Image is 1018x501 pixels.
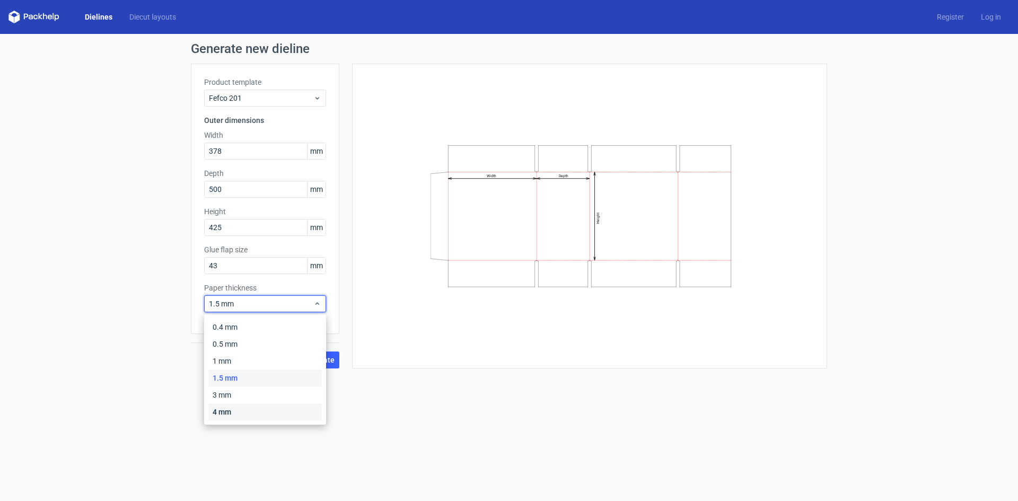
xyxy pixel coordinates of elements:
[209,93,313,103] span: Fefco 201
[596,213,600,224] text: Height
[204,206,326,217] label: Height
[208,386,322,403] div: 3 mm
[76,12,121,22] a: Dielines
[208,370,322,386] div: 1.5 mm
[204,115,326,126] h3: Outer dimensions
[559,174,568,178] text: Depth
[121,12,185,22] a: Diecut layouts
[307,258,326,274] span: mm
[204,130,326,140] label: Width
[204,77,326,87] label: Product template
[307,143,326,159] span: mm
[307,219,326,235] span: mm
[972,12,1010,22] a: Log in
[204,168,326,179] label: Depth
[191,42,827,55] h1: Generate new dieline
[928,12,972,22] a: Register
[208,319,322,336] div: 0.4 mm
[307,181,326,197] span: mm
[208,403,322,420] div: 4 mm
[208,336,322,353] div: 0.5 mm
[209,298,313,309] span: 1.5 mm
[204,283,326,293] label: Paper thickness
[487,174,496,178] text: Width
[208,353,322,370] div: 1 mm
[204,244,326,255] label: Glue flap size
